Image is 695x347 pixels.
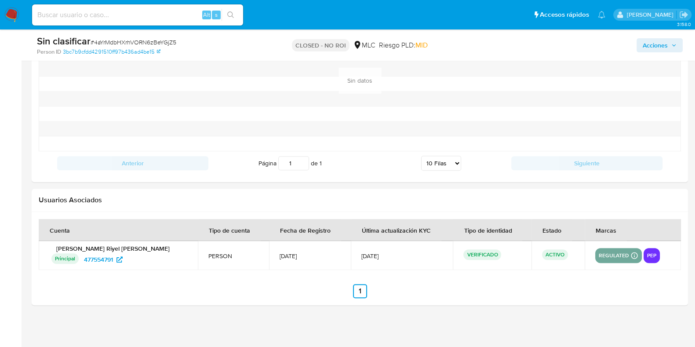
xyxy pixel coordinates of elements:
[222,9,240,21] button: search-icon
[540,10,589,19] span: Accesos rápidos
[39,196,681,205] h2: Usuarios Asociados
[37,48,61,56] b: Person ID
[677,21,691,28] span: 3.158.0
[353,40,375,50] div: MLC
[91,38,176,47] span: # 4aYrMdbHXrhVORN6zBeYGjZ5
[643,38,668,52] span: Acciones
[637,38,683,52] button: Acciones
[598,11,605,18] a: Notificaciones
[215,11,218,19] span: s
[32,9,243,21] input: Buscar usuario o caso...
[37,34,91,48] b: Sin clasificar
[415,40,428,50] span: MID
[379,40,428,50] span: Riesgo PLD:
[203,11,210,19] span: Alt
[626,11,676,19] p: camilafernanda.paredessaldano@mercadolibre.cl
[679,10,688,19] a: Salir
[63,48,160,56] a: 3bc7b9cfdd4291510ff97b436ad4be15
[292,39,349,51] p: CLOSED - NO ROI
